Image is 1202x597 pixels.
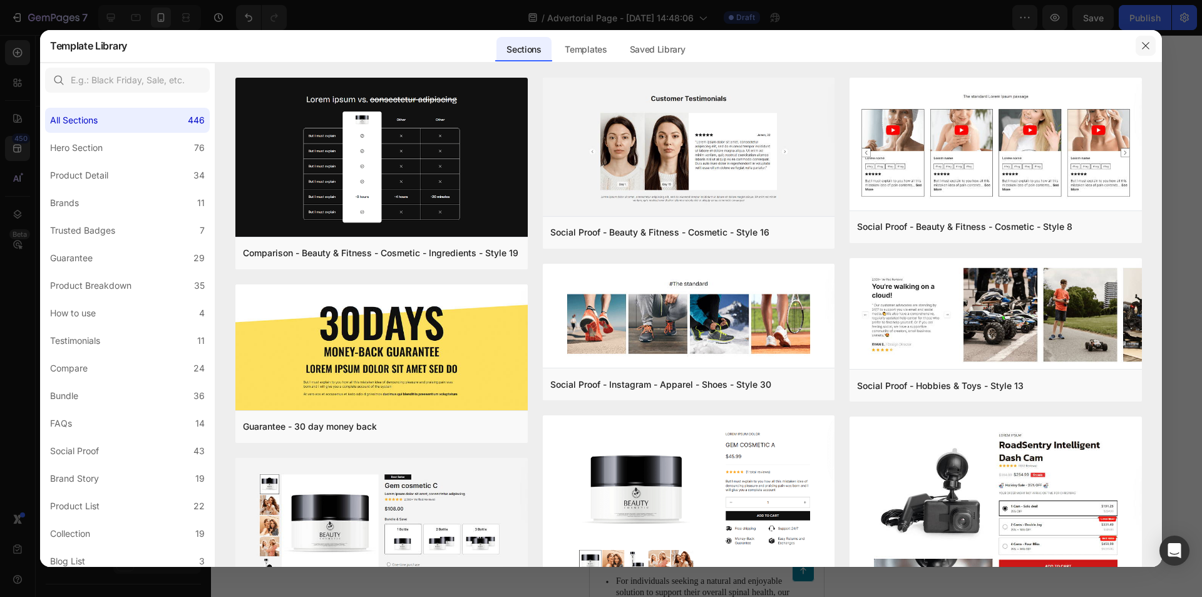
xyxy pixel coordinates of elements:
[197,195,205,210] div: 11
[850,258,1142,371] img: sp13.png
[620,37,696,62] div: Saved Library
[543,264,835,371] img: sp30.png
[50,554,85,569] div: Blog List
[14,138,220,187] p: A simple daily capsule that neutralizes odor at the root, letting me focus on the moment instead ...
[50,499,100,514] div: Product List
[50,278,131,293] div: Product Breakdown
[50,361,88,376] div: Compare
[14,68,220,127] p: I finally stopped overthinking my body, and actually started enjoying my life again.
[62,6,116,19] span: Mobile ( 374 px)
[13,137,222,188] div: Rich Text Editor. Editing area: main
[50,251,93,266] div: Guarantee
[199,306,205,321] div: 4
[13,67,222,128] h1: Rich Text Editor. Editing area: main
[193,444,205,459] div: 43
[50,306,96,321] div: How to use
[50,168,108,183] div: Product Detail
[120,33,222,47] div: Rich Text Editor. Editing area: main
[1159,536,1189,566] div: Open Intercom Messenger
[193,251,205,266] div: 29
[50,29,127,62] h2: Template Library
[235,284,528,413] img: g30.png
[193,168,205,183] div: 34
[235,78,528,239] img: c19.png
[193,499,205,514] div: 22
[193,388,205,403] div: 36
[50,140,103,155] div: Hero Section
[197,333,205,348] div: 11
[195,471,205,486] div: 19
[243,419,377,434] div: Guarantee - 30 day money back
[50,195,79,210] div: Brands
[857,219,1072,234] div: Social Proof - Beauty & Fitness - Cosmetic - Style 8
[50,388,78,403] div: Bundle
[193,361,205,376] div: 24
[195,416,205,431] div: 14
[50,526,90,541] div: Collection
[543,78,835,219] img: sp16.png
[50,471,99,486] div: Brand Story
[14,420,220,454] p: [PERSON_NAME], a former employee at a leading orthopedic research institute you may be familiar w...
[496,37,551,62] div: Sections
[50,416,72,431] div: FAQs
[550,377,771,392] div: Social Proof - Instagram - Apparel - Shoes - Style 30
[50,333,100,348] div: Testimonials
[45,68,210,93] input: E.g.: Black Friday, Sale, etc.
[243,246,518,261] div: Comparison - Beauty & Fitness - Cosmetic - Ingredients - Style 19
[850,78,1142,213] img: sp8.png
[28,401,71,412] div: Text Block
[199,554,205,569] div: 3
[121,34,220,46] p: Advertorial
[555,37,617,62] div: Templates
[194,278,205,293] div: 35
[50,444,99,459] div: Social Proof
[33,31,95,49] img: image_demo.jpg
[200,223,205,238] div: 7
[50,223,115,238] div: Trusted Badges
[857,378,1024,393] div: Social Proof - Hobbies & Toys - Style 13
[550,225,769,240] div: Social Proof - Beauty & Fitness - Cosmetic - Style 16
[26,470,220,527] p: Those in search of a convenient and effective way to improve their sleep quality and enhance over...
[50,113,98,128] div: All Sections
[194,140,205,155] div: 76
[195,526,205,541] div: 19
[188,113,205,128] div: 446
[13,197,222,406] img: gempages_581181577921299374-0065d6c7-2773-481f-8810-46d8ec3adc21.webp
